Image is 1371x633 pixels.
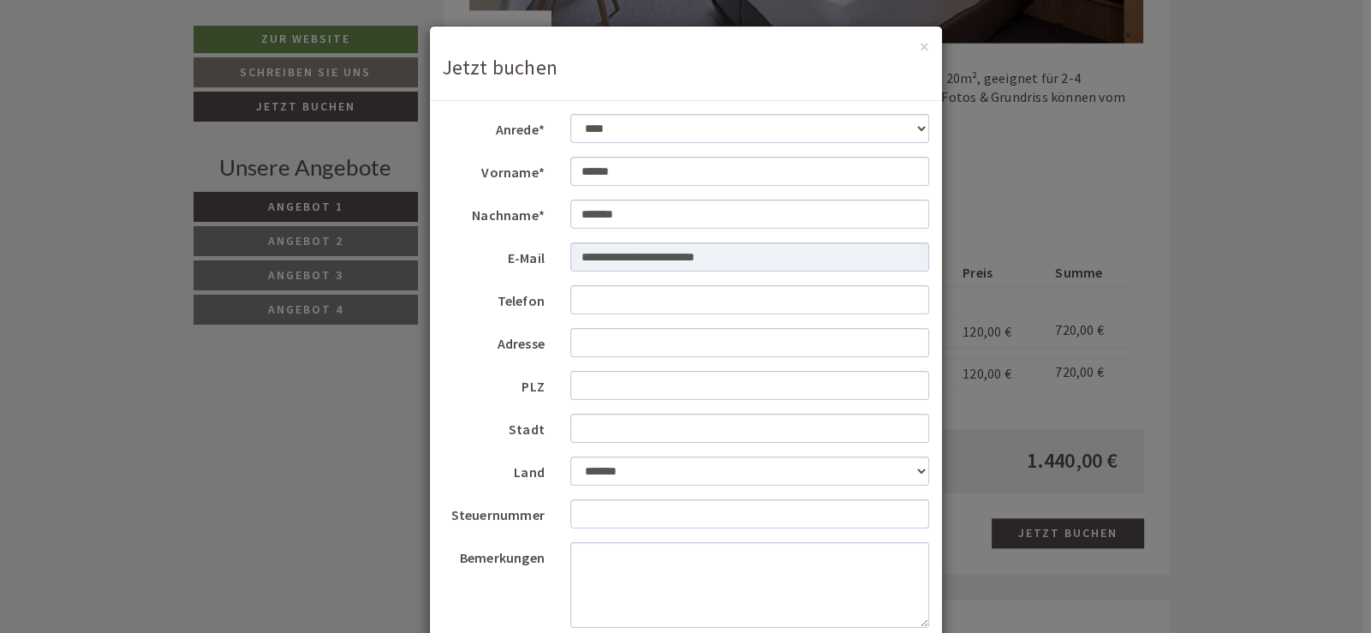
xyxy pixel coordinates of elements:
[430,157,558,182] label: Vorname*
[430,499,558,525] label: Steuernummer
[430,457,558,482] label: Land
[27,84,271,96] small: 20:33
[430,542,558,568] label: Bemerkungen
[430,114,558,140] label: Anrede*
[14,47,280,99] div: Guten Tag, wie können wir Ihnen helfen?
[430,414,558,439] label: Stadt
[430,371,558,397] label: PLZ
[430,200,558,225] label: Nachname*
[430,285,558,311] label: Telefon
[920,38,929,56] button: ×
[430,328,558,354] label: Adresse
[430,242,558,268] label: E-Mail
[27,51,271,64] div: [GEOGRAPHIC_DATA]
[299,14,376,43] div: Samstag
[443,57,929,79] h3: Jetzt buchen
[572,451,675,481] button: Senden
